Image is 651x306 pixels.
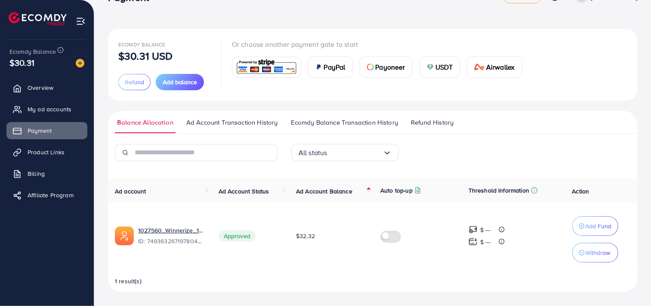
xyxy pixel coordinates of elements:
img: logo [9,12,67,25]
p: $ --- [480,237,491,247]
p: $ --- [480,225,491,235]
p: Auto top-up [380,185,413,196]
p: Or choose another payment gate to start [232,39,529,49]
span: $30.31 [9,56,34,69]
button: Add Fund [572,216,618,236]
span: My ad accounts [28,105,71,113]
img: top-up amount [469,237,478,246]
span: Refund History [411,118,454,127]
span: Ad Account Balance [296,187,352,196]
span: Refund [125,78,144,86]
img: card [235,58,298,76]
a: cardUSDT [420,56,460,78]
iframe: Chat [614,267,645,300]
span: Airwallex [486,62,515,72]
span: Ecomdy Balance [9,47,56,56]
img: ic-ads-acc.e4c84228.svg [115,226,134,245]
span: Action [572,187,589,196]
span: ID: 7493632671978045448 [138,237,205,245]
span: Overview [28,83,53,92]
a: Payment [6,122,87,139]
p: $30.31 USD [118,51,173,61]
span: Ad account [115,187,146,196]
a: Overview [6,79,87,96]
a: Product Links [6,144,87,161]
span: Affiliate Program [28,191,74,199]
span: Balance Allocation [117,118,173,127]
span: Billing [28,169,45,178]
p: Withdraw [586,248,611,258]
a: cardPayPal [308,56,353,78]
span: Approved [219,230,256,242]
button: Refund [118,74,151,90]
p: Threshold information [469,185,529,196]
a: 1027560_Winnerize_1744747938584 [138,226,205,235]
span: Ad Account Status [219,187,269,196]
button: Withdraw [572,243,618,263]
img: top-up amount [469,225,478,234]
input: Search for option [327,146,383,159]
span: USDT [435,62,453,72]
span: All status [299,146,327,159]
span: Add balance [163,78,197,86]
span: Product Links [28,148,65,156]
img: image [76,59,84,67]
span: $32.32 [296,232,315,240]
span: 1 result(s) [115,277,142,285]
a: My ad accounts [6,101,87,118]
img: menu [76,16,86,26]
span: Ad Account Transaction History [186,118,278,127]
div: <span class='underline'>1027560_Winnerize_1744747938584</span></br>7493632671978045448 [138,226,205,246]
div: Search for option [291,144,399,161]
span: Ecomdy Balance [118,41,165,48]
img: card [474,64,484,70]
span: Ecomdy Balance Transaction History [291,118,398,127]
a: card [232,57,301,78]
img: card [367,64,374,70]
a: cardPayoneer [360,56,413,78]
a: cardAirwallex [467,56,522,78]
span: PayPal [324,62,346,72]
a: Billing [6,165,87,182]
button: Add balance [156,74,204,90]
img: card [315,64,322,70]
a: Affiliate Program [6,187,87,204]
span: Payment [28,126,52,135]
p: Add Fund [586,221,612,231]
img: card [427,64,434,70]
span: Payoneer [376,62,405,72]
